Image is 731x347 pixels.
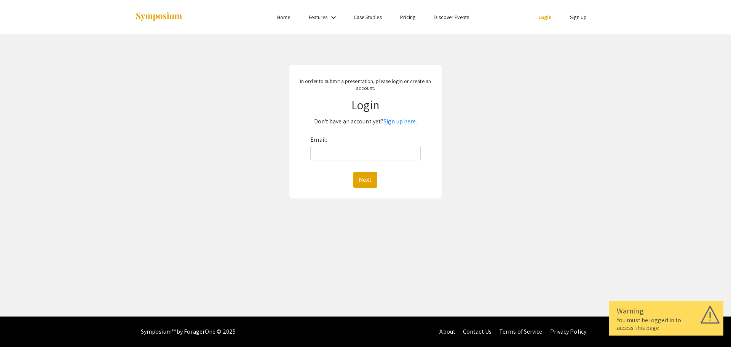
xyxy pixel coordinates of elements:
[434,14,469,21] a: Discover Events
[617,305,716,317] div: Warning
[499,328,543,336] a: Terms of Service
[297,78,434,91] p: In order to submit a presentation, please login or create an account.
[353,172,377,188] button: Next
[329,13,338,22] mat-icon: Expand Features list
[277,14,290,21] a: Home
[617,317,716,332] div: You must be logged in to access this page.
[550,328,586,336] a: Privacy Policy
[135,12,183,22] img: Symposium by ForagerOne
[570,14,587,21] a: Sign Up
[310,134,327,146] label: Email:
[354,14,382,21] a: Case Studies
[463,328,492,336] a: Contact Us
[400,14,416,21] a: Pricing
[309,14,328,21] a: Features
[141,317,236,347] div: Symposium™ by ForagerOne © 2025
[297,98,434,112] h1: Login
[297,115,434,128] p: Don't have an account yet?
[439,328,455,336] a: About
[383,117,417,125] a: Sign up here.
[538,14,552,21] a: Login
